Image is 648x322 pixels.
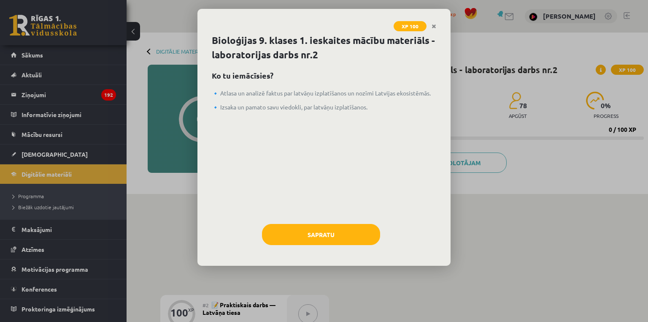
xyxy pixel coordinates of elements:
[212,89,436,98] p: 🔹 Atlasa un analizē faktus par latvāņu izplatīšanos un nozīmi Latvijas ekosistēmās.
[394,21,427,31] span: XP 100
[212,33,436,62] h1: Bioloģijas 9. klases 1. ieskaites mācību materiāls - laboratorijas darbs nr.2
[427,18,441,35] a: Close
[262,224,380,245] button: Sapratu
[212,103,436,112] p: 🔹 Izsaka un pamato savu viedokli, par latvāņu izplatīšanos.
[212,70,436,81] h2: Ko tu iemācīsies?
